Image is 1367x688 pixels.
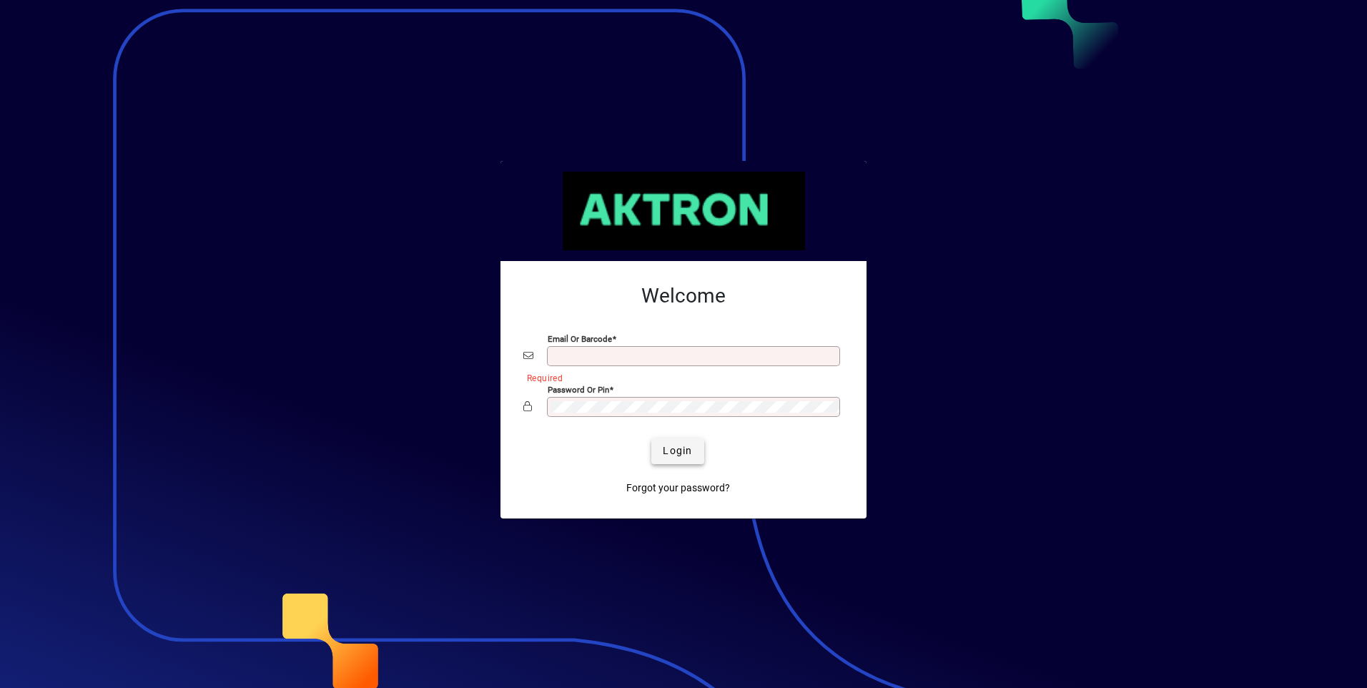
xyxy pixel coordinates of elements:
mat-label: Email or Barcode [548,333,612,343]
span: Login [663,443,692,458]
span: Forgot your password? [626,481,730,496]
h2: Welcome [523,284,844,308]
mat-error: Required [527,370,832,385]
mat-label: Password or Pin [548,384,609,394]
a: Forgot your password? [621,476,736,501]
button: Login [651,438,704,464]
